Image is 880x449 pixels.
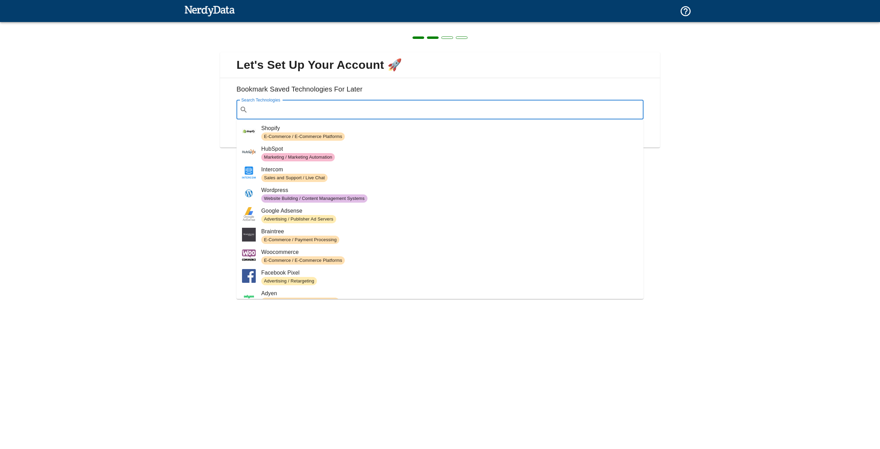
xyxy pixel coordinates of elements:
span: HubSpot [261,145,638,153]
span: Website Building / Content Management Systems [261,195,367,202]
span: Shopify [261,124,638,132]
span: Woocommerce [261,248,638,256]
img: NerdyData.com [184,4,235,18]
span: E-Commerce / Payment Processing [261,237,339,243]
iframe: Drift Widget Chat Controller [846,400,872,426]
span: Marketing / Marketing Automation [261,154,335,161]
span: Facebook Pixel [261,269,638,277]
span: Advertising / Retargeting [261,278,317,285]
label: Search Technologies [241,97,280,103]
button: Support and Documentation [675,1,696,21]
span: E-Commerce / E-Commerce Platforms [261,257,345,264]
span: Let's Set Up Your Account 🚀 [225,58,654,72]
span: Intercom [261,165,638,174]
span: Advertising / Publisher Ad Servers [261,216,336,223]
span: Braintree [261,227,638,236]
span: E-Commerce / E-Commerce Platforms [261,133,345,140]
span: Sales and Support / Live Chat [261,175,328,181]
h6: Bookmark Saved Technologies For Later [225,84,654,100]
span: Google Adsense [261,207,638,215]
span: E-Commerce / Payment Processing [261,299,339,305]
span: Wordpress [261,186,638,194]
span: Adyen [261,289,638,298]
